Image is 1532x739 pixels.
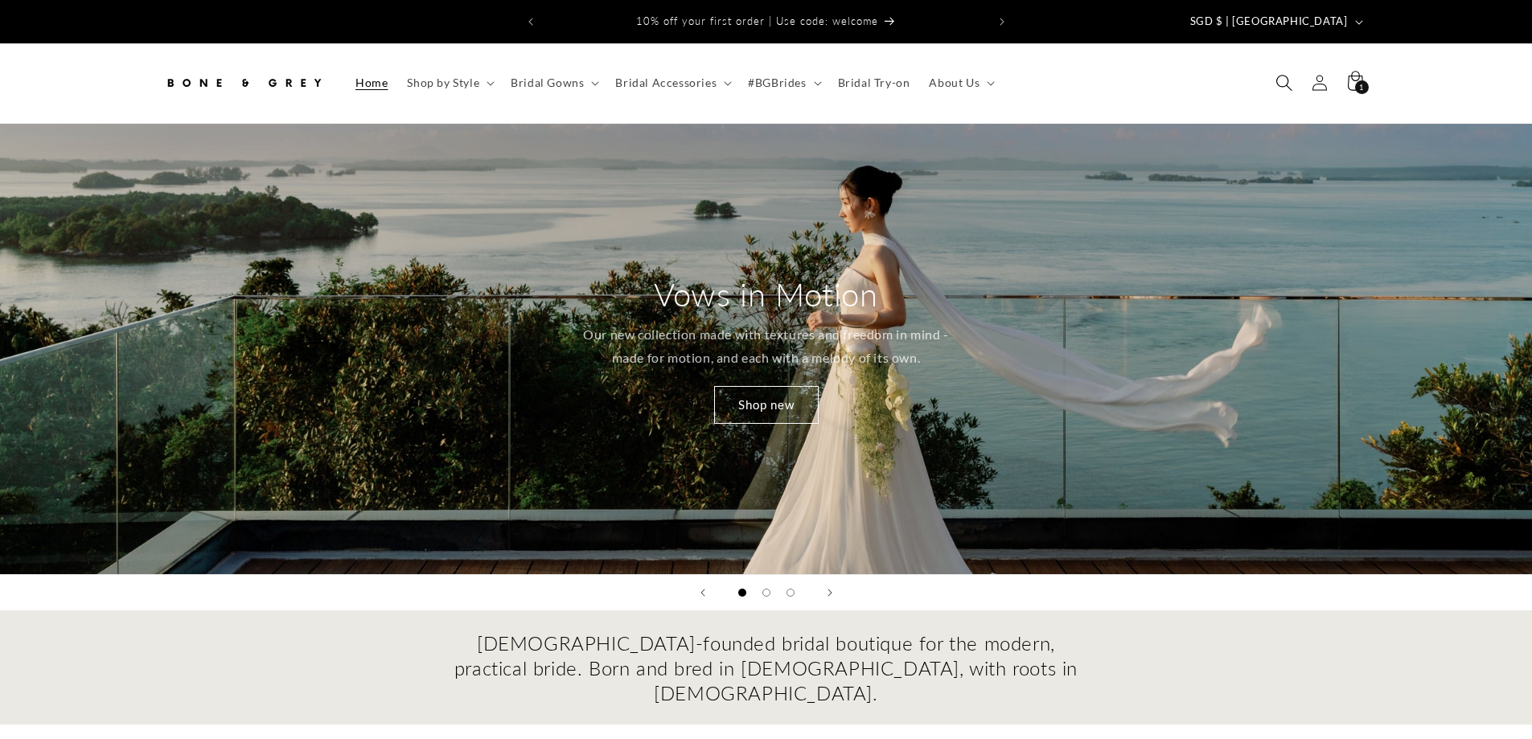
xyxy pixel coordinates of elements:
span: 1 [1359,80,1364,94]
button: Previous slide [685,575,721,610]
button: Previous announcement [513,6,548,37]
button: Load slide 3 of 3 [778,581,803,605]
button: Load slide 1 of 3 [730,581,754,605]
summary: Bridal Gowns [501,66,606,100]
a: Home [346,66,397,100]
summary: Shop by Style [397,66,501,100]
h2: Vows in Motion [654,273,877,315]
span: Bridal Try-on [838,76,910,90]
span: 10% off your first order | Use code: welcome [636,14,878,27]
button: Load slide 2 of 3 [754,581,778,605]
span: Bridal Gowns [511,76,584,90]
a: Shop new [714,386,819,424]
h2: [DEMOGRAPHIC_DATA]-founded bridal boutique for the modern, practical bride. Born and bred in [DEM... [453,630,1080,706]
span: Home [355,76,388,90]
p: Our new collection made with textures and freedom in mind - made for motion, and each with a melo... [575,323,957,370]
span: #BGBrides [748,76,806,90]
summary: Search [1267,65,1302,101]
button: Next slide [812,575,848,610]
a: Bridal Try-on [828,66,920,100]
button: SGD $ | [GEOGRAPHIC_DATA] [1181,6,1370,37]
summary: #BGBrides [738,66,828,100]
button: Next announcement [984,6,1020,37]
img: Bone and Grey Bridal [163,65,324,101]
a: Bone and Grey Bridal [157,60,330,107]
span: Bridal Accessories [615,76,717,90]
span: SGD $ | [GEOGRAPHIC_DATA] [1190,14,1348,30]
span: About Us [929,76,980,90]
summary: Bridal Accessories [606,66,738,100]
summary: About Us [919,66,1001,100]
span: Shop by Style [407,76,479,90]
